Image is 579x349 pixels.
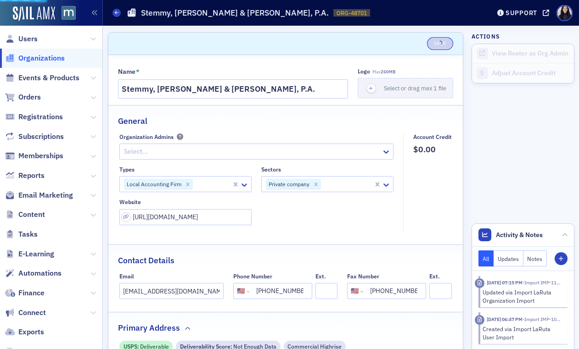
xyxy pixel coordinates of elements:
[124,179,183,190] div: Local Accounting Firm
[13,6,55,21] img: SailAMX
[261,166,281,173] div: Sectors
[5,210,45,220] a: Content
[311,179,321,190] div: Remove Private company
[315,273,326,280] div: Ext.
[266,179,311,190] div: Private company
[5,308,46,318] a: Connect
[5,132,64,142] a: Subscriptions
[5,288,45,298] a: Finance
[523,279,562,286] span: Import IMP-1199
[351,286,359,296] div: 🇺🇸
[119,133,174,140] div: Organization Admins
[18,268,62,278] span: Automations
[119,273,134,280] div: Email
[5,34,38,44] a: Users
[18,34,38,44] span: Users
[483,288,561,305] div: Updated via Import LaRuta Organization Import
[233,273,272,280] div: Phone Number
[487,279,523,286] time: 3/31/2023 07:15 PM
[475,278,484,288] div: Imported Activity
[384,84,446,92] span: Select or drag max 1 file
[141,7,329,18] h1: Stemmy, [PERSON_NAME] & [PERSON_NAME], P.A.
[18,229,38,239] span: Tasks
[18,92,41,102] span: Orders
[5,112,63,122] a: Registrations
[347,273,379,280] div: Fax Number
[478,250,494,266] button: All
[523,250,547,266] button: Notes
[5,268,62,278] a: Automations
[18,151,63,161] span: Memberships
[18,327,44,337] span: Exports
[427,37,453,50] button: Save
[523,316,562,322] span: Import IMP-1071
[381,69,395,75] span: 250MB
[136,68,140,75] abbr: This field is required
[5,53,65,63] a: Organizations
[337,9,367,17] span: ORG-48701
[237,286,245,296] div: 🇺🇸
[55,6,76,22] a: View Homepage
[5,171,45,181] a: Reports
[5,190,73,200] a: Email Marketing
[492,69,569,78] div: Adjust Account Credit
[475,315,484,325] div: Imported Activity
[119,166,135,173] div: Types
[557,5,573,21] span: Profile
[5,151,63,161] a: Memberships
[18,132,64,142] span: Subscriptions
[429,273,440,280] div: Ext.
[18,249,54,259] span: E-Learning
[358,78,453,98] button: Select or drag max 1 file
[358,68,370,75] div: Logo
[472,63,574,83] a: Adjust Account Credit
[119,199,141,205] div: Website
[494,250,523,266] button: Updates
[118,322,180,334] h2: Primary Address
[118,115,147,127] h2: General
[496,230,543,240] span: Activity & Notes
[5,92,41,102] a: Orders
[372,69,395,75] span: Max
[18,308,46,318] span: Connect
[118,255,174,266] h2: Contact Details
[118,68,135,76] div: Name
[18,171,45,181] span: Reports
[5,249,54,259] a: E-Learning
[18,73,79,83] span: Events & Products
[472,32,500,40] h4: Actions
[183,179,193,190] div: Remove Local Accounting Firm
[506,9,537,17] div: Support
[18,288,45,298] span: Finance
[5,229,38,239] a: Tasks
[18,112,63,122] span: Registrations
[5,327,44,337] a: Exports
[5,73,79,83] a: Events & Products
[18,190,73,200] span: Email Marketing
[18,53,65,63] span: Organizations
[18,210,45,220] span: Content
[413,144,452,155] span: $0.00
[483,325,561,342] div: Created via Import LaRuta User Import
[62,6,76,20] img: SailAMX
[413,133,452,140] div: Account Credit
[487,316,523,322] time: 3/31/2023 06:47 PM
